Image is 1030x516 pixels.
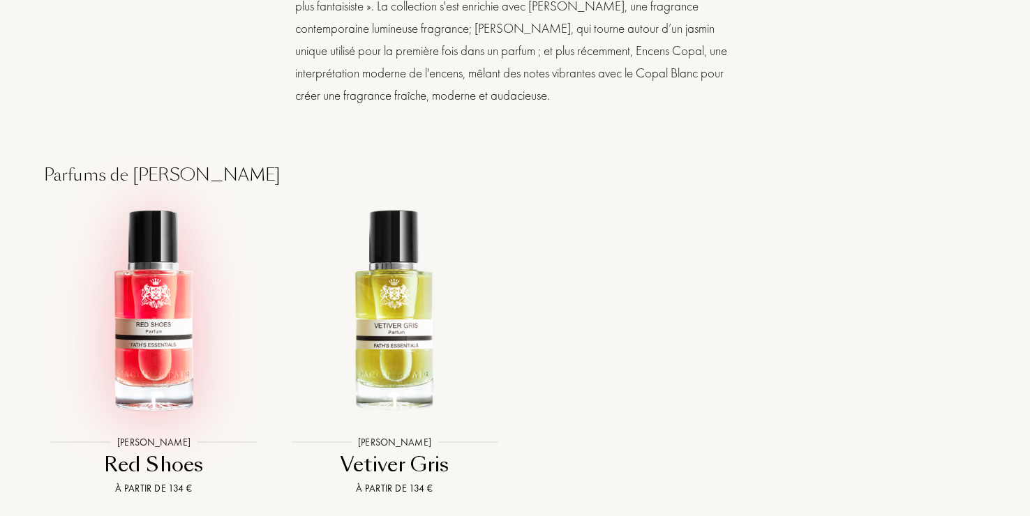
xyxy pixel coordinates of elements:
[110,434,197,449] div: [PERSON_NAME]
[286,203,503,420] img: Vetiver Gris Jacques Fath
[45,203,262,420] img: Red Shoes Jacques Fath
[280,451,509,478] div: Vetiver Gris
[39,481,269,496] div: À partir de 134 €
[39,451,269,478] div: Red Shoes
[274,188,515,513] a: Vetiver Gris Jacques Fath[PERSON_NAME]Vetiver GrisÀ partir de 134 €
[280,481,509,496] div: À partir de 134 €
[351,434,438,449] div: [PERSON_NAME]
[33,162,997,188] div: Parfums de [PERSON_NAME]
[33,188,274,513] a: Red Shoes Jacques Fath[PERSON_NAME]Red ShoesÀ partir de 134 €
